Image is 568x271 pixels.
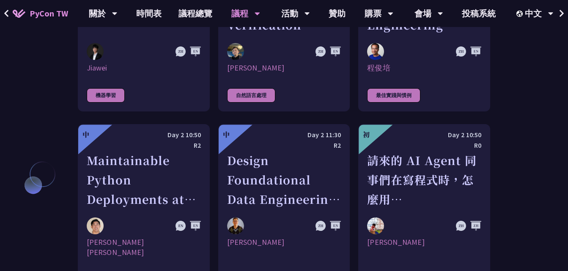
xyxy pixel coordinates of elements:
[367,63,481,73] div: 程俊培
[227,140,341,151] div: R2
[87,43,104,60] img: Jiawei
[227,43,244,60] img: Kevin Tseng
[4,3,77,24] a: PyCon TW
[13,9,25,18] img: Home icon of PyCon TW 2025
[87,151,201,209] div: Maintainable Python Deployments at Scale: Decoupling Build from Runtime
[227,63,341,73] div: [PERSON_NAME]
[367,140,481,151] div: R0
[363,130,370,140] div: 初
[367,43,384,60] img: 程俊培
[227,130,341,140] div: Day 2 11:30
[367,151,481,209] div: 請來的 AI Agent 同事們在寫程式時，怎麼用 [MEDICAL_DATA] 去除各種幻想與盲點
[227,151,341,209] div: Design Foundational Data Engineering Observability
[87,130,201,140] div: Day 2 10:50
[367,88,420,103] div: 最佳實踐與慣例
[367,237,481,257] div: [PERSON_NAME]
[516,11,525,17] img: Locale Icon
[223,130,230,140] div: 中
[87,140,201,151] div: R2
[367,130,481,140] div: Day 2 10:50
[87,237,201,257] div: [PERSON_NAME] [PERSON_NAME]
[367,217,384,234] img: Keith Yang
[87,217,104,234] img: Justin Lee
[82,130,89,140] div: 中
[30,7,68,20] span: PyCon TW
[87,63,201,73] div: Jiawei
[227,88,275,103] div: 自然語言處理
[227,237,341,257] div: [PERSON_NAME]
[87,88,125,103] div: 機器學習
[227,217,244,234] img: Shuhsi Lin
